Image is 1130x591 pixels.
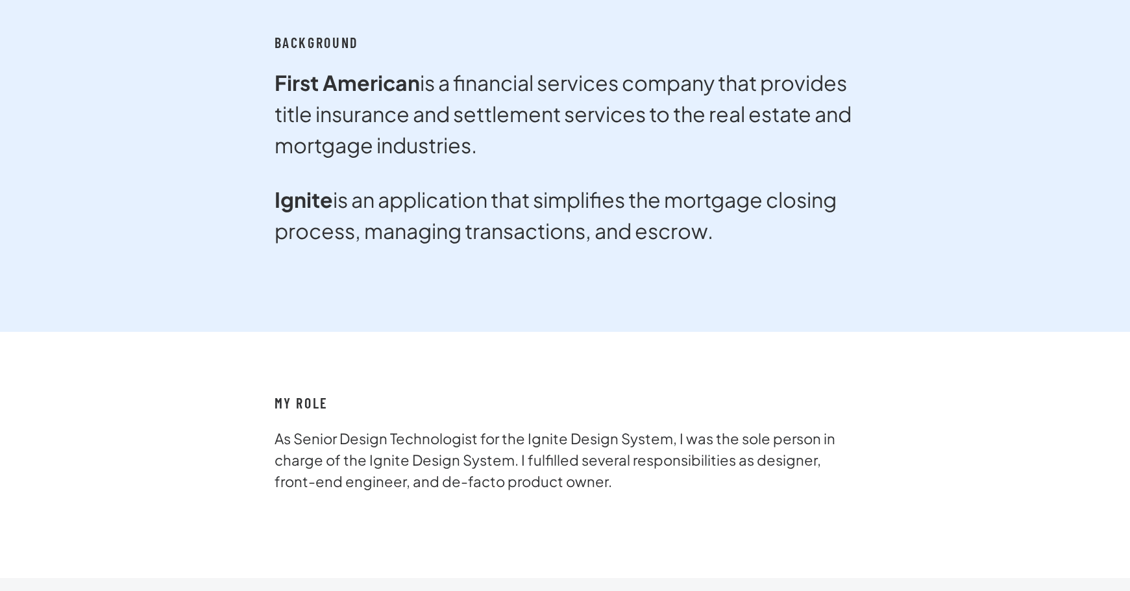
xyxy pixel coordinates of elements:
[275,184,856,246] p: is an application that simplifies the mortgage closing process, managing transactions, and escrow.
[275,186,333,212] strong: Ignite
[275,67,856,160] p: is a financial services company that provides title insurance and settlement services to the real...
[275,394,856,412] h2: My Role
[275,34,856,52] h2: Background
[275,69,420,95] strong: First American
[275,428,856,492] p: As Senior Design Technologist for the Ignite Design System, I was the sole person in charge of th...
